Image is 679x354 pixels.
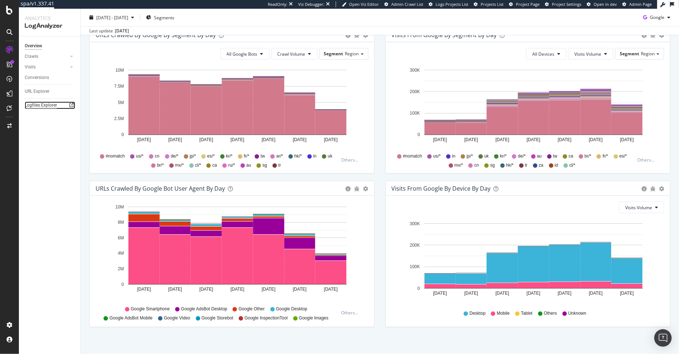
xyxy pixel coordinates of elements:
[262,287,275,292] text: [DATE]
[391,1,423,7] span: Admin Crawl List
[409,264,420,270] text: 100K
[278,51,306,57] span: Crawl Volume
[324,137,338,142] text: [DATE]
[594,1,617,7] span: Open in dev
[231,137,244,142] text: [DATE]
[537,153,542,159] span: au
[363,33,368,38] div: gear
[516,1,539,7] span: Project Page
[558,137,571,142] text: [DATE]
[96,185,225,192] div: URLs Crawled by Google bot User Agent By Day
[484,153,489,159] span: uk
[118,100,124,105] text: 5M
[569,153,573,159] span: ca
[384,1,423,7] a: Admin Crawl List
[118,235,124,240] text: 6M
[589,291,603,296] text: [DATE]
[25,74,49,81] div: Conversions
[532,51,554,57] span: All Devices
[409,68,420,73] text: 300K
[392,65,664,150] div: A chart.
[392,219,664,303] svg: A chart.
[650,14,664,20] span: Google
[89,28,129,34] div: Last update
[545,1,581,7] a: Project Settings
[25,63,36,71] div: Visits
[25,22,74,30] div: LogAnalyzer
[106,153,125,159] span: #nomatch
[25,53,68,60] a: Crawls
[118,266,124,271] text: 2M
[293,137,307,142] text: [DATE]
[620,291,634,296] text: [DATE]
[355,33,360,38] div: bug
[470,310,486,317] span: Desktop
[118,251,124,256] text: 4M
[260,153,265,159] span: tw
[324,287,338,292] text: [DATE]
[131,306,170,312] span: Google Smartphone
[346,186,351,191] div: circle-info
[118,220,124,225] text: 8M
[276,306,307,312] span: Google Desktop
[231,287,244,292] text: [DATE]
[227,51,258,57] span: All Google Bots
[526,291,540,296] text: [DATE]
[497,310,510,317] span: Mobile
[553,153,557,159] span: tw
[164,315,190,321] span: Google Video
[25,74,75,81] a: Conversions
[116,204,124,210] text: 10M
[96,14,128,20] span: [DATE] - [DATE]
[121,132,124,138] text: 0
[659,33,664,38] div: gear
[328,153,332,159] span: uk
[629,1,652,7] span: Admin Page
[409,221,420,226] text: 300K
[114,84,124,89] text: 7.5M
[121,282,124,287] text: 0
[526,48,566,60] button: All Devices
[568,310,586,317] span: Unknown
[271,48,318,60] button: Crawl Volume
[25,42,42,50] div: Overview
[168,287,182,292] text: [DATE]
[526,137,540,142] text: [DATE]
[349,1,379,7] span: Open Viz Editor
[403,153,422,159] span: #nomatch
[298,1,324,7] div: Viz Debugger:
[452,153,455,159] span: in
[481,1,504,7] span: Projects List
[25,63,68,71] a: Visits
[155,153,159,159] span: cn
[650,33,655,38] div: bug
[409,111,420,116] text: 100K
[25,42,75,50] a: Overview
[654,329,672,347] div: Open Intercom Messenger
[495,291,509,296] text: [DATE]
[341,157,362,163] div: Others...
[619,202,664,213] button: Visits Volume
[490,162,495,168] span: sg
[199,287,213,292] text: [DATE]
[433,291,447,296] text: [DATE]
[642,186,647,191] div: circle-info
[552,1,581,7] span: Project Settings
[262,162,267,168] span: sg
[409,243,420,248] text: 200K
[429,1,468,7] a: Logs Projects List
[409,89,420,94] text: 200K
[555,162,558,168] span: id
[474,1,504,7] a: Projects List
[25,53,38,60] div: Crawls
[568,48,613,60] button: Visits Volume
[345,51,359,57] span: Region
[433,137,447,142] text: [DATE]
[417,286,420,291] text: 0
[221,48,270,60] button: All Google Bots
[96,202,368,303] div: A chart.
[589,137,603,142] text: [DATE]
[474,162,479,168] span: cn
[96,65,368,150] svg: A chart.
